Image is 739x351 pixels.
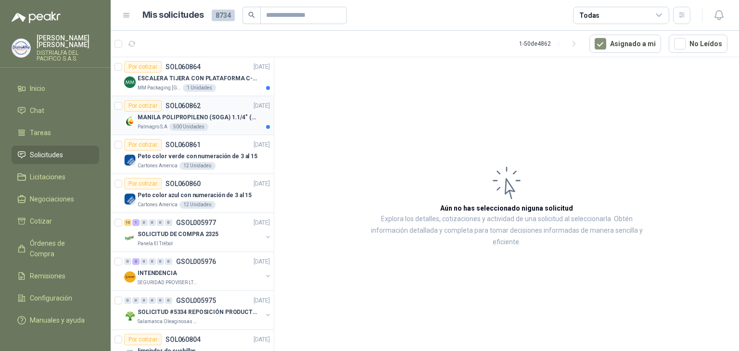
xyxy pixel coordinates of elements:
[248,12,255,18] span: search
[124,76,136,88] img: Company Logo
[12,79,99,98] a: Inicio
[138,113,257,122] p: MANILA POLIPROPILENO (SOGA) 1.1/4" (32MM) marca tesicol
[132,258,140,265] div: 3
[138,318,198,326] p: Salamanca Oleaginosas SAS
[132,297,140,304] div: 0
[124,154,136,166] img: Company Logo
[30,293,72,303] span: Configuración
[12,190,99,208] a: Negociaciones
[138,308,257,317] p: SOLICITUD #5334 REPOSICIÓN PRODUCTOS
[12,289,99,307] a: Configuración
[165,258,172,265] div: 0
[212,10,235,21] span: 8734
[124,256,272,287] a: 0 3 0 0 0 0 GSOL005976[DATE] Company LogoINTENDENCIASEGURIDAD PROVISER LTDA
[37,50,99,62] p: DISTRIALFA DEL PACIFICO S.A.S.
[30,271,65,281] span: Remisiones
[169,123,208,131] div: 500 Unidades
[166,180,201,187] p: SOL060860
[149,219,156,226] div: 0
[12,234,99,263] a: Órdenes de Compra
[30,238,90,259] span: Órdenes de Compra
[165,219,172,226] div: 0
[30,150,63,160] span: Solicitudes
[138,230,218,239] p: SOLICITUD DE COMPRA 2325
[30,315,85,326] span: Manuales y ayuda
[111,57,274,96] a: Por cotizarSOL060864[DATE] Company LogoESCALERA TIJERA CON PLATAFORMA C-2347-03MM Packaging [GEOG...
[157,297,164,304] div: 0
[30,172,65,182] span: Licitaciones
[149,297,156,304] div: 0
[124,178,162,189] div: Por cotizar
[12,212,99,230] a: Cotizar
[30,127,51,138] span: Tareas
[140,258,148,265] div: 0
[124,334,162,345] div: Por cotizar
[166,336,201,343] p: SOL060804
[138,123,167,131] p: Palmagro S.A
[579,10,599,21] div: Todas
[138,279,198,287] p: SEGURIDAD PROVISER LTDA
[12,39,30,57] img: Company Logo
[140,219,148,226] div: 0
[30,105,44,116] span: Chat
[138,162,178,170] p: Cartones America
[157,219,164,226] div: 0
[138,191,252,200] p: Peto color azul con numeración de 3 al 15
[124,271,136,283] img: Company Logo
[124,297,131,304] div: 0
[12,311,99,329] a: Manuales y ayuda
[111,96,274,135] a: Por cotizarSOL060862[DATE] Company LogoMANILA POLIPROPILENO (SOGA) 1.1/4" (32MM) marca tesicolPal...
[124,258,131,265] div: 0
[111,174,274,213] a: Por cotizarSOL060860[DATE] Company LogoPeto color azul con numeración de 3 al 15Cartones America1...
[12,101,99,120] a: Chat
[37,35,99,48] p: [PERSON_NAME] [PERSON_NAME]
[142,8,204,22] h1: Mis solicitudes
[179,162,216,170] div: 12 Unidades
[140,297,148,304] div: 0
[166,141,201,148] p: SOL060861
[176,297,216,304] p: GSOL005975
[30,216,52,226] span: Cotizar
[111,135,274,174] a: Por cotizarSOL060861[DATE] Company LogoPeto color verde con numeración de 3 al 15Cartones America...
[165,297,172,304] div: 0
[254,101,270,111] p: [DATE]
[124,61,162,73] div: Por cotizar
[138,74,257,83] p: ESCALERA TIJERA CON PLATAFORMA C-2347-03
[157,258,164,265] div: 0
[138,240,173,248] p: Panela El Trébol
[124,310,136,322] img: Company Logo
[124,139,162,150] div: Por cotizar
[254,179,270,188] p: [DATE]
[589,35,661,53] button: Asignado a mi
[30,194,74,204] span: Negociaciones
[254,218,270,227] p: [DATE]
[254,140,270,150] p: [DATE]
[183,84,216,92] div: 1 Unidades
[519,36,582,51] div: 1 - 50 de 4862
[254,296,270,305] p: [DATE]
[138,201,178,209] p: Cartones America
[124,217,272,248] a: 10 1 0 0 0 0 GSOL005977[DATE] Company LogoSOLICITUD DE COMPRA 2325Panela El Trébol
[12,267,99,285] a: Remisiones
[12,12,61,23] img: Logo peakr
[176,219,216,226] p: GSOL005977
[12,146,99,164] a: Solicitudes
[370,213,643,248] p: Explora los detalles, cotizaciones y actividad de una solicitud al seleccionarla. Obtén informaci...
[12,124,99,142] a: Tareas
[124,115,136,127] img: Company Logo
[176,258,216,265] p: GSOL005976
[138,84,181,92] p: MM Packaging [GEOGRAPHIC_DATA]
[669,35,727,53] button: No Leídos
[30,83,45,94] span: Inicio
[124,295,272,326] a: 0 0 0 0 0 0 GSOL005975[DATE] Company LogoSOLICITUD #5334 REPOSICIÓN PRODUCTOSSalamanca Oleaginosa...
[254,257,270,266] p: [DATE]
[124,193,136,205] img: Company Logo
[124,100,162,112] div: Por cotizar
[179,201,216,209] div: 12 Unidades
[138,152,257,161] p: Peto color verde con numeración de 3 al 15
[254,335,270,344] p: [DATE]
[254,63,270,72] p: [DATE]
[132,219,140,226] div: 1
[166,102,201,109] p: SOL060862
[124,219,131,226] div: 10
